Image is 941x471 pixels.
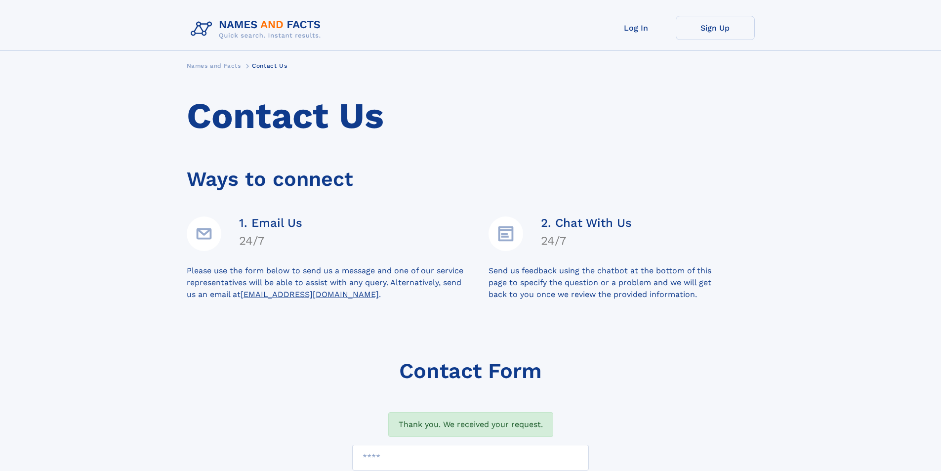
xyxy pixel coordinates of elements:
a: [EMAIL_ADDRESS][DOMAIN_NAME] [241,290,379,299]
h4: 1. Email Us [239,216,302,230]
h4: 24/7 [239,234,302,248]
h4: 24/7 [541,234,632,248]
a: Names and Facts [187,59,241,72]
img: Logo Names and Facts [187,16,329,43]
h1: Contact Form [399,359,542,383]
img: Details Icon [489,216,523,251]
a: Sign Up [676,16,755,40]
div: Please use the form below to send us a message and one of our service representatives will be abl... [187,265,489,300]
img: Email Address Icon [187,216,221,251]
a: Log In [597,16,676,40]
div: Ways to connect [187,154,755,195]
h1: Contact Us [187,95,755,137]
div: Send us feedback using the chatbot at the bottom of this page to specify the question or a proble... [489,265,755,300]
div: Thank you. We received your request. [388,412,553,437]
h4: 2. Chat With Us [541,216,632,230]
